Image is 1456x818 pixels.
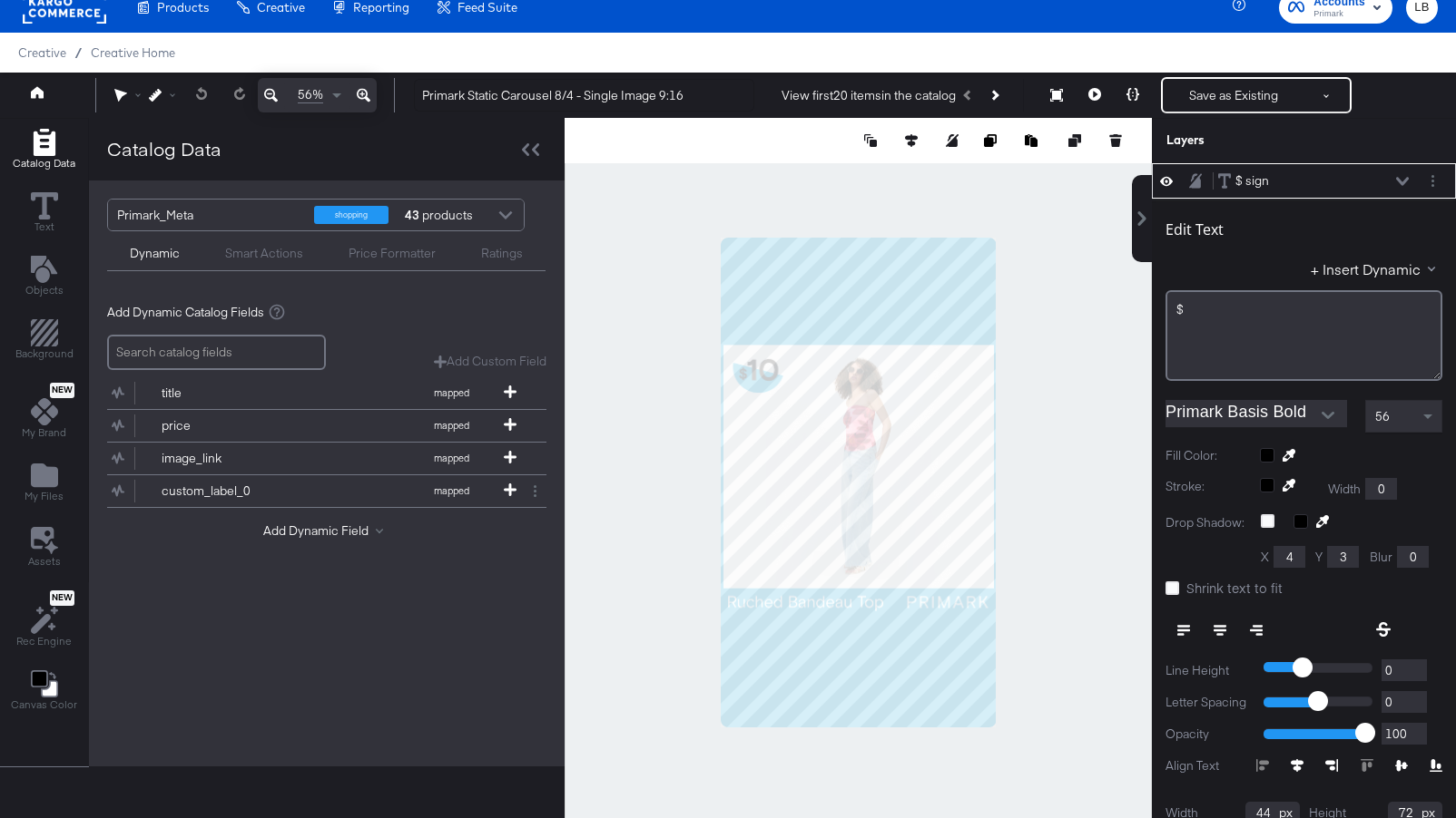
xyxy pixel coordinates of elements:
label: X [1261,549,1269,566]
button: Add Dynamic Field [263,522,390,540]
span: New [50,592,74,604]
span: / [66,45,91,60]
div: Ratings [481,245,523,262]
button: Layer Options [1423,171,1442,190]
div: View first 20 items in the catalog [782,87,956,104]
div: Primark_Meta [117,200,300,230]
button: Copy image [984,131,1002,150]
span: mapped [401,484,501,497]
button: titlemapped [107,377,524,409]
svg: Copy image [984,134,997,147]
button: $ sign [1217,171,1270,190]
div: titlemapped [107,377,546,409]
span: New [50,385,74,396]
div: custom_label_0mapped [107,475,546,507]
strong: 43 [402,200,422,230]
span: Creative [18,45,66,60]
div: shopping [314,206,389,224]
span: 56 [1375,408,1390,424]
button: NewRec Engine [5,586,83,654]
label: Stroke: [1166,478,1246,500]
a: Creative Home [91,45,175,60]
label: Line Height [1166,662,1250,679]
div: $ sign [1235,172,1269,190]
div: Edit Text [1166,220,1224,239]
div: title [162,385,293,402]
button: Add Text [15,251,74,303]
label: Blur [1370,549,1392,566]
span: Canvas Color [11,697,77,712]
input: Search catalog fields [107,335,326,370]
span: My Brand [22,425,66,440]
button: image_linkmapped [107,443,524,474]
label: Drop Shadow: [1166,514,1247,531]
label: Width [1328,481,1361,498]
div: Price Formatter [349,245,436,262]
button: NewMy Brand [11,379,77,446]
button: Paste image [1025,131,1043,150]
div: products [402,200,457,230]
span: Catalog Data [13,156,75,170]
button: Save as Existing [1163,79,1304,112]
div: image_linkmapped [107,443,546,474]
div: custom_label_0 [162,482,293,500]
button: Next Product [981,79,1007,112]
span: mapped [401,386,501,399]
span: Shrink text to fit [1186,579,1283,597]
button: Add Rectangle [5,316,84,367]
span: Text [34,219,54,234]
label: Align Text [1166,757,1256,774]
div: Layers [1166,131,1352,149]
label: Y [1315,549,1323,566]
span: My Files [25,489,64,503]
span: Objects [25,283,64,297]
button: custom_label_0mapped [107,475,524,507]
button: + Insert Dynamic [1311,259,1442,278]
button: Add Files [14,458,74,510]
span: Assets [28,554,61,569]
label: Opacity [1166,725,1250,743]
button: Text [20,188,69,239]
div: image_link [162,450,293,467]
label: Fill Color: [1166,447,1246,464]
label: Letter Spacing [1166,694,1250,711]
span: Background [15,346,74,361]
div: pricemapped [107,410,546,442]
span: mapped [401,419,501,432]
div: Dynamic [130,245,180,262]
span: $ [1176,301,1184,317]
button: Open [1314,402,1342,429]
span: mapped [401,452,501,464]
button: pricemapped [107,410,524,442]
div: Catalog Data [107,136,221,162]
span: Add Dynamic Catalog Fields [107,304,264,321]
span: Primark [1313,7,1365,22]
span: Rec Engine [16,634,72,648]
button: Add Custom Field [434,353,546,370]
div: price [162,417,293,434]
div: Smart Actions [225,245,303,262]
button: Add Rectangle [2,124,86,176]
span: 56% [298,86,323,103]
button: Assets [17,521,72,574]
svg: Paste image [1025,134,1038,147]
